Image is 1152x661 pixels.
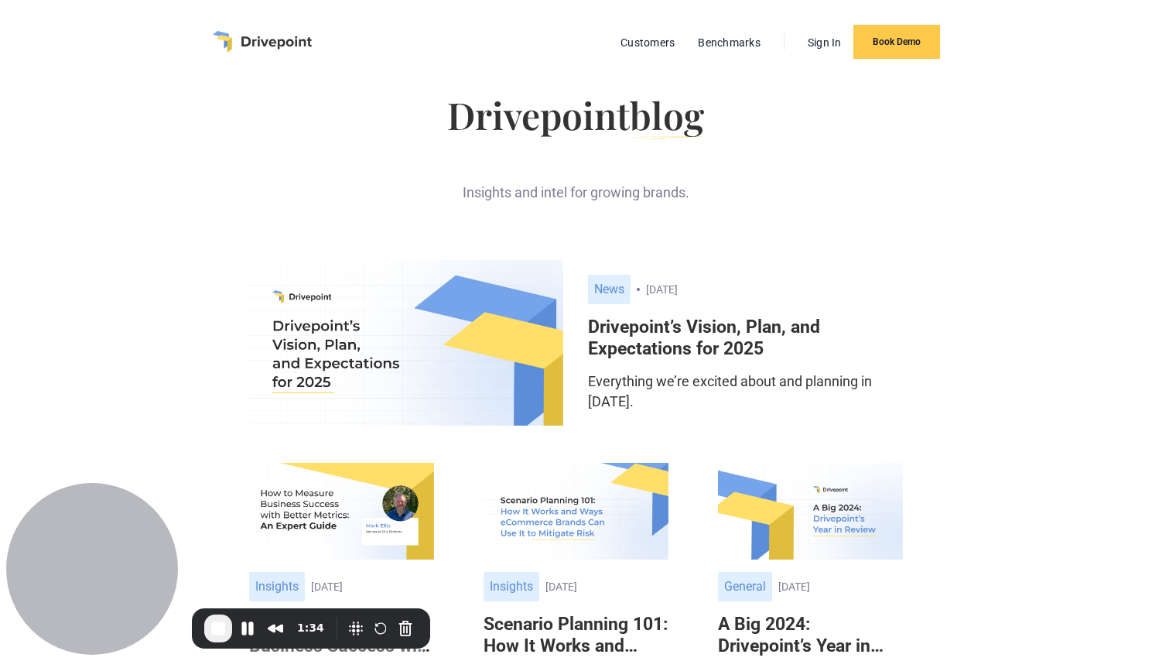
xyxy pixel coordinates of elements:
[311,581,434,594] div: [DATE]
[545,581,668,594] div: [DATE]
[249,572,305,601] div: Insights
[484,463,668,560] img: Scenario Planning 101: How It Works and Ways eCommerce Brands Can Use It to Mitigate Risk
[484,614,668,656] h6: Scenario Planning 101: How It Works and Ways eCommerce Brands Can Use It to Mitigate Risk
[588,275,631,304] div: News
[630,90,704,139] span: blog
[588,372,903,410] p: Everything we’re excited about and planning in [DATE].
[718,614,903,656] h6: A Big 2024: Drivepoint’s Year in Review
[718,572,772,601] div: General
[588,317,903,359] h6: Drivepoint’s Vision, Plan, and Expectations for 2025
[853,25,940,59] a: Book Demo
[213,31,312,53] a: home
[778,581,903,594] div: [DATE]
[484,572,539,601] div: Insights
[613,33,682,53] a: Customers
[249,463,434,560] img: How to Measure Business Success with Better Metrics: An Expert Guide
[588,275,903,411] a: News[DATE]Drivepoint’s Vision, Plan, and Expectations for 2025Everything we’re excited about and ...
[718,463,903,560] img: A Big 2024: Drivepoint’s Year in Review
[249,96,903,133] h1: Drivepoint
[646,283,903,296] div: [DATE]
[249,158,903,202] div: Insights and intel for growing brands.
[690,33,768,53] a: Benchmarks
[800,33,849,53] a: Sign In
